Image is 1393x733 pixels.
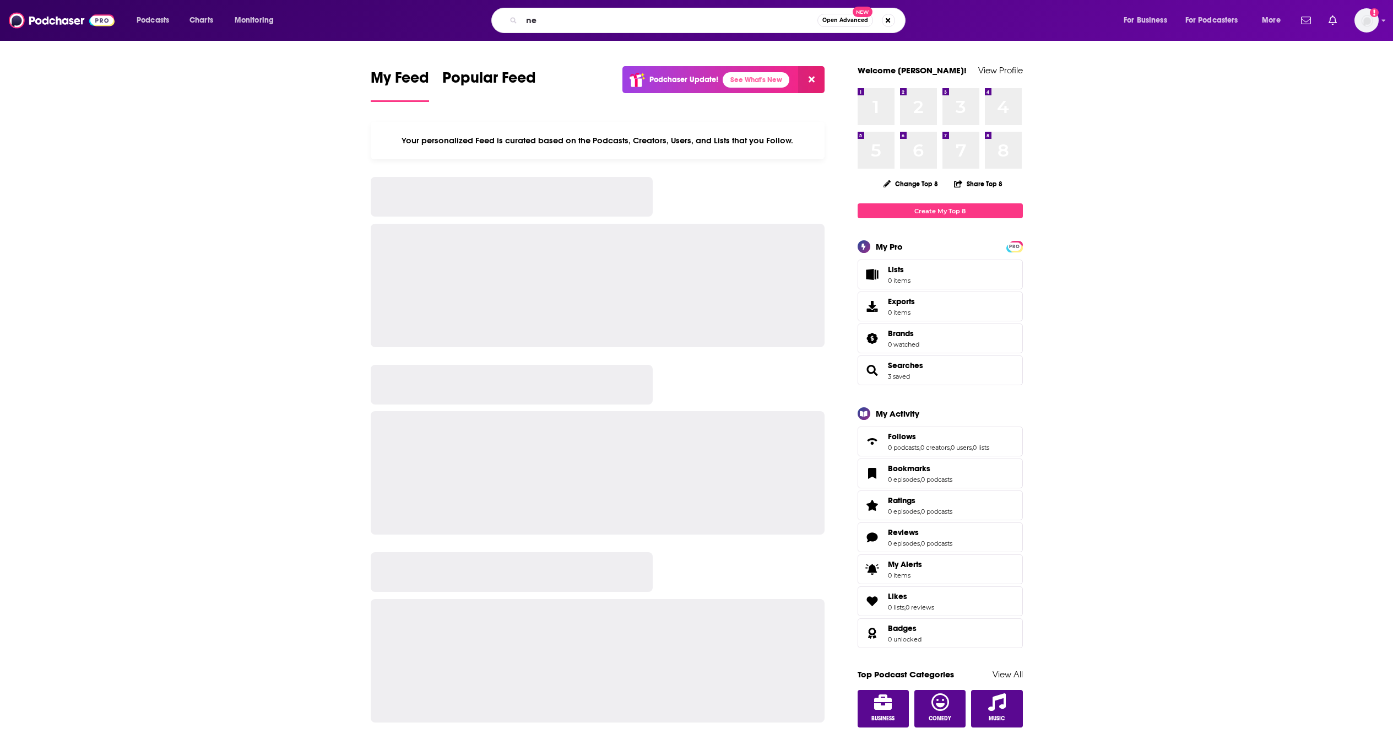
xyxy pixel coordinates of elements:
span: Popular Feed [442,68,536,94]
span: PRO [1008,242,1021,251]
span: , [920,508,921,515]
span: Comedy [929,715,951,722]
a: View All [993,669,1023,680]
span: Exports [888,297,915,306]
button: open menu [1178,12,1254,29]
a: See What's New [723,72,789,88]
span: For Business [1124,13,1167,28]
a: Brands [888,328,919,338]
a: Welcome [PERSON_NAME]! [858,65,967,76]
span: Ratings [858,491,1023,520]
a: Ratings [861,498,884,513]
a: 0 podcasts [888,444,919,451]
a: Popular Feed [442,68,536,102]
a: 0 users [951,444,972,451]
span: Badges [888,623,917,633]
span: Follows [888,432,916,441]
img: Podchaser - Follow, Share and Rate Podcasts [9,10,115,31]
button: open menu [1254,12,1294,29]
a: View Profile [978,65,1023,76]
span: Brands [888,328,914,338]
a: 0 podcasts [921,540,952,547]
span: Business [871,715,895,722]
span: 0 items [888,309,915,316]
span: , [950,444,951,451]
a: Reviews [861,530,884,545]
span: My Feed [371,68,429,94]
span: More [1262,13,1281,28]
span: My Alerts [888,559,922,569]
a: 0 episodes [888,476,920,483]
a: Likes [861,594,884,609]
span: Logged in as leahlevin [1354,8,1379,33]
a: Comedy [914,690,966,727]
span: Likes [858,586,1023,616]
span: Badges [858,618,1023,648]
a: Ratings [888,495,952,505]
button: open menu [129,12,183,29]
span: Podcasts [137,13,169,28]
span: Follows [858,427,1023,456]
a: 0 episodes [888,540,920,547]
span: For Podcasters [1185,13,1238,28]
a: 0 watched [888,341,919,348]
a: Show notifications dropdown [1297,11,1315,30]
div: Your personalized Feed is curated based on the Podcasts, Creators, Users, and Lists that you Follow. [371,122,825,159]
div: My Pro [876,241,903,252]
a: 0 podcasts [921,476,952,483]
span: Lists [861,267,884,282]
a: 0 lists [973,444,989,451]
span: Lists [888,265,910,274]
a: Exports [858,292,1023,321]
span: , [919,444,920,451]
span: My Alerts [861,562,884,577]
a: Searches [888,360,923,370]
span: Ratings [888,495,915,505]
button: open menu [227,12,288,29]
a: 3 saved [888,373,910,380]
button: open menu [1116,12,1181,29]
p: Podchaser Update! [649,75,718,84]
button: Change Top 8 [877,177,945,191]
a: Lists [858,260,1023,289]
a: Brands [861,331,884,346]
div: My Activity [876,408,919,419]
span: Open Advanced [822,18,868,23]
span: Music [989,715,1005,722]
a: Likes [888,591,934,601]
span: Bookmarks [888,463,930,473]
span: , [920,476,921,483]
a: Searches [861,363,884,378]
a: Badges [888,623,922,633]
a: Bookmarks [861,466,884,481]
span: Exports [861,299,884,314]
button: Show profile menu [1354,8,1379,33]
a: 0 episodes [888,508,920,515]
span: Reviews [858,522,1023,552]
button: Open AdvancedNew [817,14,873,27]
span: Reviews [888,527,919,537]
a: 0 podcasts [921,508,952,515]
a: Music [971,690,1023,727]
a: Reviews [888,527,952,537]
span: Charts [189,13,213,28]
a: 0 reviews [906,603,934,611]
a: Charts [182,12,220,29]
span: New [853,7,872,17]
input: Search podcasts, credits, & more... [522,12,817,29]
a: 0 lists [888,603,904,611]
a: Follows [888,432,989,441]
svg: Add a profile image [1370,8,1379,17]
button: Share Top 8 [953,173,1003,195]
span: 0 items [888,277,910,284]
a: 0 unlocked [888,635,922,643]
span: , [904,603,906,611]
div: Search podcasts, credits, & more... [502,8,916,33]
span: Brands [858,324,1023,353]
span: Likes [888,591,907,601]
a: Business [858,690,909,727]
